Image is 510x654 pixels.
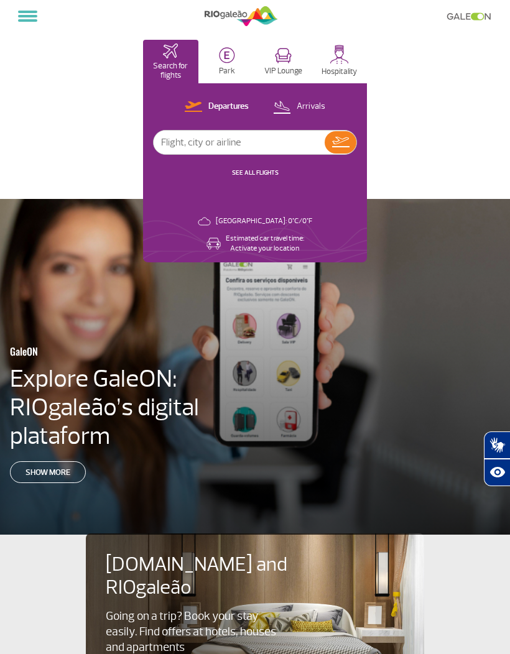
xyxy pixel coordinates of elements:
[264,67,302,76] p: VIP Lounge
[219,67,235,76] p: Park
[297,101,325,113] p: Arrivals
[10,364,208,450] h4: Explore GaleON: RIOgaleão’s digital plataform
[228,168,282,178] button: SEE ALL FLIGHTS
[269,99,329,115] button: Arrivals
[143,40,198,83] button: Search for flights
[219,47,235,63] img: carParkingHome.svg
[312,40,368,83] button: Hospitality
[484,431,510,486] div: Plugin de acessibilidade da Hand Talk.
[232,168,279,177] a: SEE ALL FLIGHTS
[154,131,325,154] input: Flight, city or airline
[10,338,218,364] h3: GaleON
[484,431,510,459] button: Abrir tradutor de língua de sinais.
[484,459,510,486] button: Abrir recursos assistivos.
[163,44,178,58] img: airplaneHomeActive.svg
[330,45,349,64] img: hospitality.svg
[149,62,192,80] p: Search for flights
[275,48,292,63] img: vipRoom.svg
[256,40,311,83] button: VIP Lounge
[322,67,357,76] p: Hospitality
[200,40,255,83] button: Park
[216,216,312,226] p: [GEOGRAPHIC_DATA]: 0°C/0°F
[10,461,86,483] a: Show more
[181,99,253,115] button: Departures
[208,101,249,113] p: Departures
[106,553,304,599] h4: [DOMAIN_NAME] and RIOgaleão
[226,234,304,254] p: Estimated car travel time: Activate your location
